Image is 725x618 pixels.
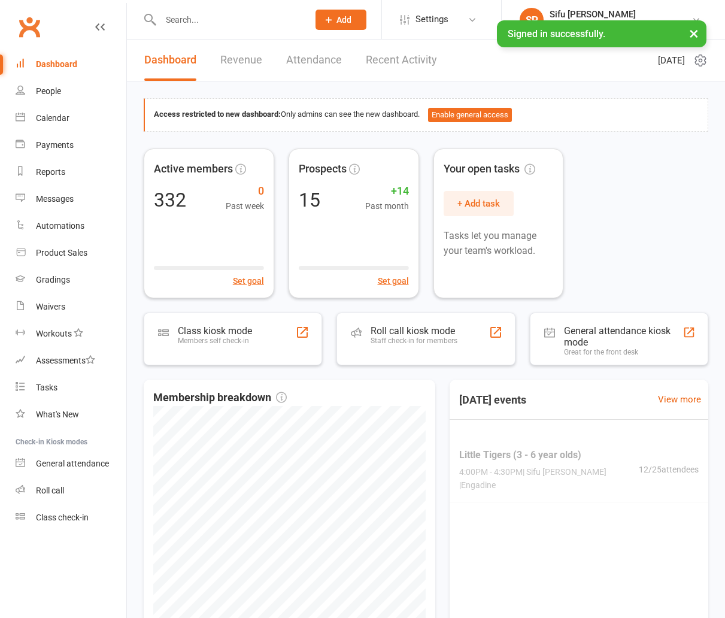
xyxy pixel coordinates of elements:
button: + Add task [444,191,514,216]
div: 15 [299,190,320,210]
a: Waivers [16,293,126,320]
div: Tasks [36,383,57,392]
span: Signed in successfully. [508,28,605,40]
a: View more [658,392,701,407]
div: Only admins can see the new dashboard. [154,108,699,122]
a: Assessments [16,347,126,374]
div: 332 [154,190,186,210]
a: Tasks [16,374,126,401]
span: Past week [226,199,264,213]
a: Automations [16,213,126,240]
div: Staff check-in for members [371,337,457,345]
div: General attendance [36,459,109,468]
span: 4:00PM - 4:30PM | Sifu [PERSON_NAME] | Engadine [459,465,639,492]
a: What's New [16,401,126,428]
button: Enable general access [428,108,512,122]
span: Your open tasks [444,160,535,178]
div: Roll call [36,486,64,495]
div: Members self check-in [178,337,252,345]
div: Messages [36,194,74,204]
strong: Access restricted to new dashboard: [154,110,281,119]
div: What's New [36,410,79,419]
span: [DATE] [658,53,685,68]
div: Gradings [36,275,70,284]
div: SP [520,8,544,32]
a: Dashboard [144,40,196,81]
div: Roll call kiosk mode [371,325,457,337]
span: Add [336,15,351,25]
a: Product Sales [16,240,126,266]
a: Roll call [16,477,126,504]
span: Prospects [299,160,347,178]
span: Membership breakdown [153,389,287,407]
div: Class kiosk mode [178,325,252,337]
div: Payments [36,140,74,150]
div: Automations [36,221,84,231]
div: Product Sales [36,248,87,257]
div: People [36,86,61,96]
div: Great for the front desk [564,348,683,356]
span: 12 / 25 attendees [639,463,699,477]
button: Add [316,10,366,30]
a: Reports [16,159,126,186]
a: Workouts [16,320,126,347]
p: Tasks let you manage your team's workload. [444,228,554,259]
a: Payments [16,132,126,159]
div: Assessments [36,356,95,365]
input: Search... [157,11,300,28]
div: Calendar [36,113,69,123]
div: Reports [36,167,65,177]
button: × [683,20,705,46]
a: Attendance [286,40,342,81]
span: Little Tigers (3 - 6 year olds) [459,448,639,463]
a: Class kiosk mode [16,504,126,531]
a: General attendance kiosk mode [16,450,126,477]
div: Workouts [36,329,72,338]
div: Dashboard [36,59,77,69]
span: Past month [365,199,409,213]
a: Recent Activity [366,40,437,81]
a: Messages [16,186,126,213]
span: 0 [226,183,264,200]
h3: [DATE] events [450,389,536,411]
div: Sifu [PERSON_NAME] [550,9,691,20]
a: People [16,78,126,105]
div: Class check-in [36,513,89,522]
a: Revenue [220,40,262,81]
button: Set goal [378,274,409,287]
span: +14 [365,183,409,200]
button: Set goal [233,274,264,287]
div: General attendance kiosk mode [564,325,683,348]
a: Clubworx [14,12,44,42]
a: Calendar [16,105,126,132]
span: Active members [154,160,233,178]
div: Head Academy Kung Fu South Pty Ltd [550,20,691,31]
a: Dashboard [16,51,126,78]
div: Waivers [36,302,65,311]
a: Gradings [16,266,126,293]
span: Settings [415,6,448,33]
